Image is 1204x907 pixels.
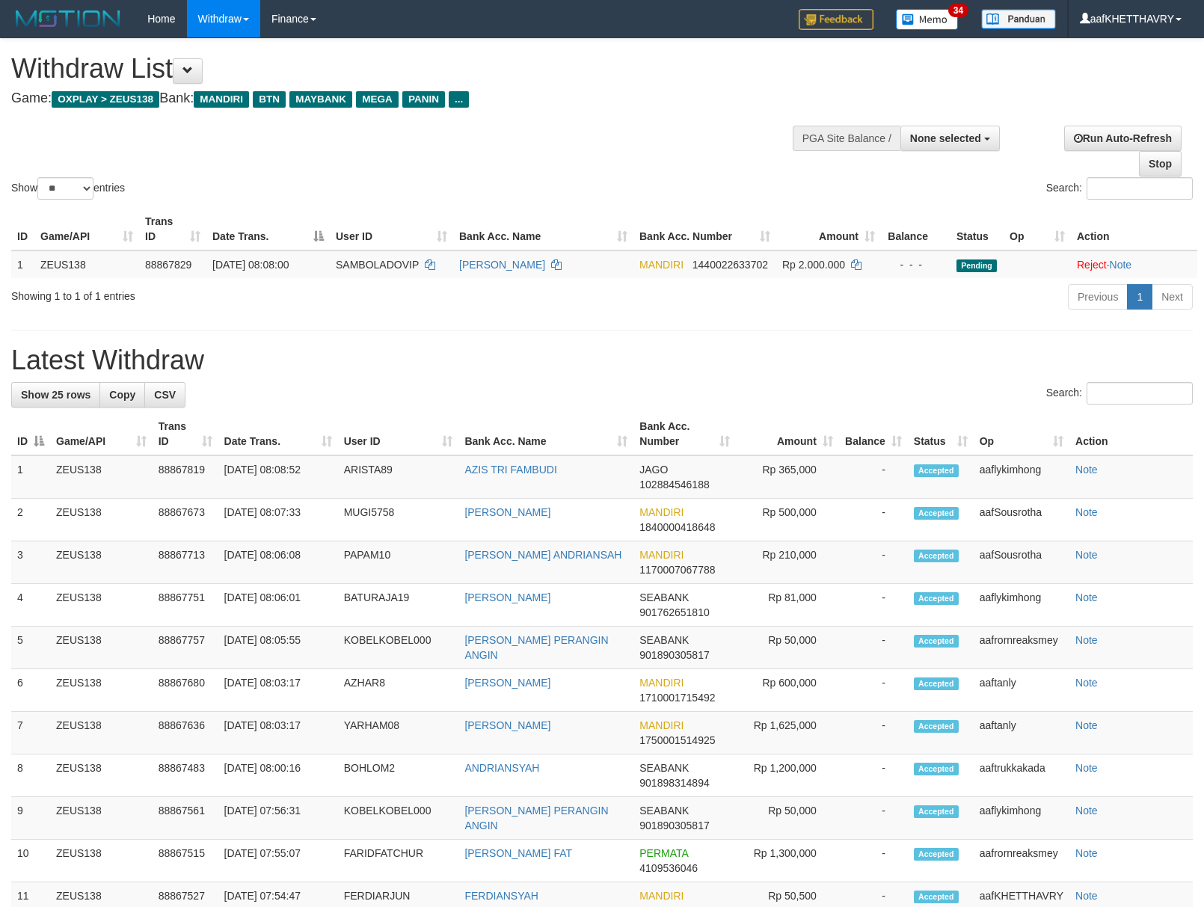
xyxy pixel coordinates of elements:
[974,413,1069,455] th: Op: activate to sort column ascending
[206,208,330,250] th: Date Trans.: activate to sort column descending
[338,455,459,499] td: ARISTA89
[1075,762,1098,774] a: Note
[99,382,145,408] a: Copy
[1075,890,1098,902] a: Note
[914,507,959,520] span: Accepted
[1152,284,1193,310] a: Next
[736,627,839,669] td: Rp 50,000
[1110,259,1132,271] a: Note
[639,521,715,533] span: Copy 1840000418648 to clipboard
[839,455,908,499] td: -
[459,259,545,271] a: [PERSON_NAME]
[1071,208,1197,250] th: Action
[639,634,689,646] span: SEABANK
[338,797,459,840] td: KOBELKOBEL000
[896,9,959,30] img: Button%20Memo.svg
[1075,634,1098,646] a: Note
[736,712,839,754] td: Rp 1,625,000
[464,464,556,476] a: AZIS TRI FAMBUDI
[1068,284,1128,310] a: Previous
[11,499,50,541] td: 2
[464,762,539,774] a: ANDRIANSYAH
[839,584,908,627] td: -
[50,669,153,712] td: ZEUS138
[50,455,153,499] td: ZEUS138
[887,257,945,272] div: - - -
[639,479,709,491] span: Copy 102884546188 to clipboard
[218,840,338,882] td: [DATE] 07:55:07
[1069,413,1193,455] th: Action
[974,754,1069,797] td: aaftrukkakada
[464,677,550,689] a: [PERSON_NAME]
[1075,464,1098,476] a: Note
[11,669,50,712] td: 6
[50,840,153,882] td: ZEUS138
[910,132,981,144] span: None selected
[11,797,50,840] td: 9
[974,797,1069,840] td: aaflykimhong
[639,649,709,661] span: Copy 901890305817 to clipboard
[839,840,908,882] td: -
[338,499,459,541] td: MUGI5758
[336,259,419,271] span: SAMBOLADOVIP
[914,720,959,733] span: Accepted
[639,777,709,789] span: Copy 901898314894 to clipboard
[639,762,689,774] span: SEABANK
[338,541,459,584] td: PAPAM10
[639,820,709,831] span: Copy 901890305817 to clipboard
[338,712,459,754] td: YARHAM08
[736,840,839,882] td: Rp 1,300,000
[974,627,1069,669] td: aafrornreaksmey
[736,797,839,840] td: Rp 50,000
[144,382,185,408] a: CSV
[153,413,218,455] th: Trans ID: activate to sort column ascending
[153,797,218,840] td: 88867561
[11,283,491,304] div: Showing 1 to 1 of 1 entries
[639,692,715,704] span: Copy 1710001715492 to clipboard
[1075,677,1098,689] a: Note
[154,389,176,401] span: CSV
[34,208,139,250] th: Game/API: activate to sort column ascending
[50,499,153,541] td: ZEUS138
[464,847,572,859] a: [PERSON_NAME] FAT
[639,564,715,576] span: Copy 1170007067788 to clipboard
[21,389,90,401] span: Show 25 rows
[839,541,908,584] td: -
[218,499,338,541] td: [DATE] 08:07:33
[799,9,873,30] img: Feedback.jpg
[639,719,684,731] span: MANDIRI
[453,208,633,250] th: Bank Acc. Name: activate to sort column ascending
[153,541,218,584] td: 88867713
[50,797,153,840] td: ZEUS138
[950,208,1004,250] th: Status
[633,208,776,250] th: Bank Acc. Number: activate to sort column ascending
[145,259,191,271] span: 88867829
[1004,208,1071,250] th: Op: activate to sort column ascending
[11,712,50,754] td: 7
[218,541,338,584] td: [DATE] 08:06:08
[153,455,218,499] td: 88867819
[782,259,845,271] span: Rp 2.000.000
[793,126,900,151] div: PGA Site Balance /
[639,591,689,603] span: SEABANK
[153,499,218,541] td: 88867673
[218,584,338,627] td: [DATE] 08:06:01
[639,847,688,859] span: PERMATA
[153,712,218,754] td: 88867636
[11,413,50,455] th: ID: activate to sort column descending
[1046,177,1193,200] label: Search:
[458,413,633,455] th: Bank Acc. Name: activate to sort column ascending
[914,592,959,605] span: Accepted
[356,91,399,108] span: MEGA
[50,712,153,754] td: ZEUS138
[1077,259,1107,271] a: Reject
[639,734,715,746] span: Copy 1750001514925 to clipboard
[449,91,469,108] span: ...
[464,549,621,561] a: [PERSON_NAME] ANDRIANSAH
[11,840,50,882] td: 10
[50,627,153,669] td: ZEUS138
[338,584,459,627] td: BATURAJA19
[464,719,550,731] a: [PERSON_NAME]
[464,805,608,831] a: [PERSON_NAME] PERANGIN ANGIN
[692,259,768,271] span: Copy 1440022633702 to clipboard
